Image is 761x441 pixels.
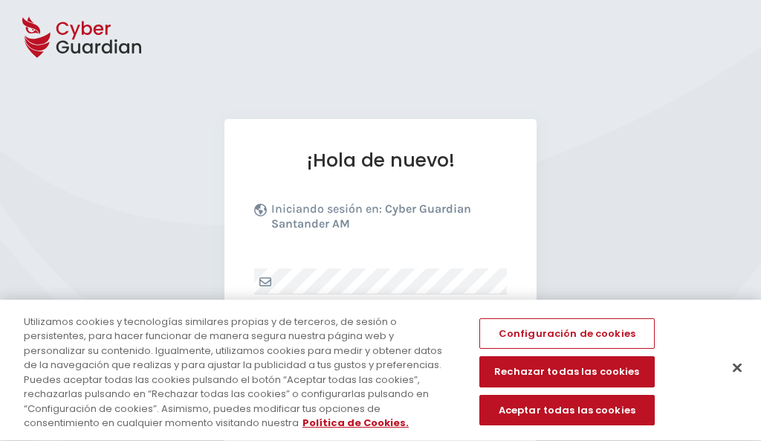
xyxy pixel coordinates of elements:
[24,315,456,431] div: Utilizamos cookies y tecnologías similares propias y de terceros, de sesión o persistentes, para ...
[271,202,503,239] p: Iniciando sesión en:
[302,416,409,431] a: Más información sobre su privacidad, se abre en una nueva pestaña
[271,202,471,231] b: Cyber Guardian Santander AM
[479,357,655,388] button: Rechazar todas las cookies
[479,395,655,426] button: Aceptar todas las cookies
[721,352,754,384] button: Cerrar
[254,149,507,172] h1: ¡Hola de nuevo!
[479,318,655,350] button: Configuración de cookies, Abre el cuadro de diálogo del centro de preferencias.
